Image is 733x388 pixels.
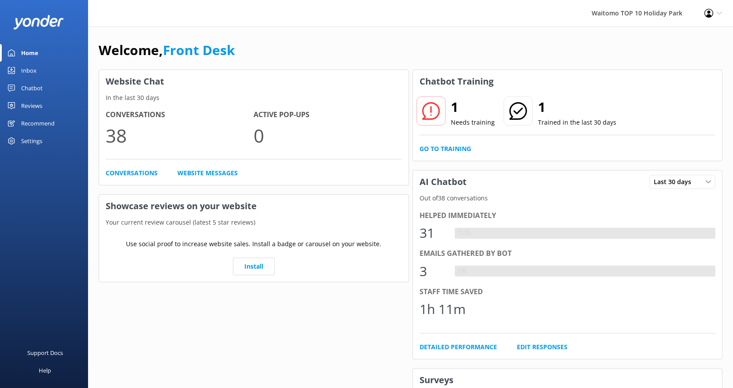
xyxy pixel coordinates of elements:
div: 3 [420,261,446,282]
h2: 1 [451,96,495,118]
div: Staff time saved [420,286,716,298]
div: Inbox [21,62,37,79]
img: yonder-white-logo.png [13,15,64,30]
h3: Showcase reviews on your website [99,195,409,218]
p: Out of 38 conversations [413,193,722,203]
div: Reviews [21,97,42,115]
div: Settings [21,132,42,150]
a: Detailed Performance [420,342,497,352]
p: Your current review carousel (latest 5 star reviews) [99,218,409,227]
a: Front Desk [163,41,235,59]
div: 8% [455,266,469,277]
p: Use social proof to increase website sales. Install a badge or carousel on your website. [126,239,381,249]
a: Website Messages [177,168,238,178]
div: 82% [455,228,473,239]
div: Chatbot [21,79,43,97]
p: In the last 30 days [99,93,409,103]
div: Support Docs [27,344,63,362]
h4: Conversations [106,109,254,121]
div: Emails gathered by bot [420,248,716,259]
h2: 1 [538,96,616,118]
div: Recommend [21,115,55,132]
div: Home [21,44,38,62]
span: Last 30 days [654,177,696,187]
div: Help [39,362,51,379]
h3: Website Chat [99,70,409,93]
div: Helped immediately [420,210,716,222]
div: 1h 11m [420,299,466,320]
a: Conversations [106,168,158,178]
a: Go to Training [420,144,471,154]
p: Trained in the last 30 days [538,118,616,127]
p: Needs training [451,118,495,127]
p: 38 [106,121,254,150]
h1: Welcome, [99,40,235,61]
a: Edit Responses [517,342,567,352]
h3: Chatbot Training [413,70,500,93]
h3: AI Chatbot [413,170,473,193]
div: 31 [420,222,446,244]
p: 0 [254,121,401,150]
a: Install [233,258,275,275]
h4: Active Pop-ups [254,109,401,121]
